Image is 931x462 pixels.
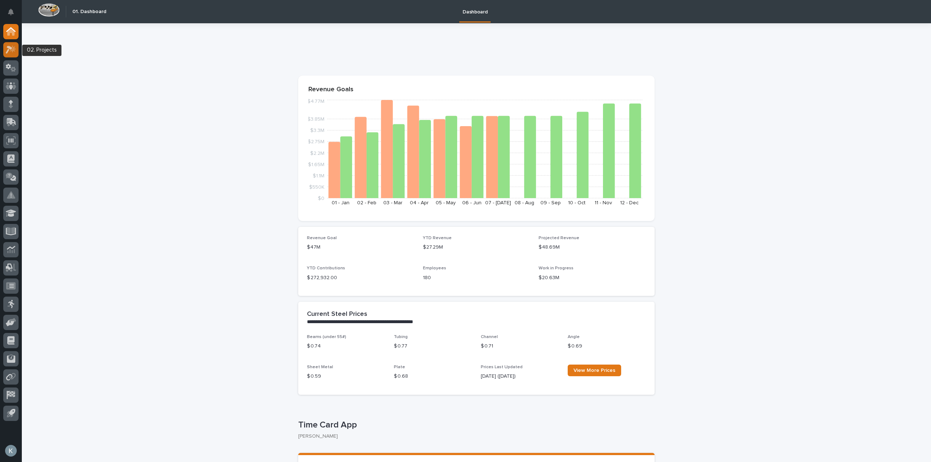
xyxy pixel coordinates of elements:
span: Plate [394,365,405,369]
span: Beams (under 55#) [307,335,346,339]
span: Channel [481,335,498,339]
text: 02 - Feb [357,200,376,205]
p: $ 0.68 [394,373,472,380]
text: 06 - Jun [462,200,482,205]
text: 09 - Sep [540,200,561,205]
span: View More Prices [574,368,615,373]
text: 08 - Aug [515,200,534,205]
tspan: $0 [318,196,324,201]
p: $ 0.71 [481,342,559,350]
tspan: $2.2M [310,150,324,156]
img: Workspace Logo [38,3,60,17]
text: 10 - Oct [568,200,586,205]
span: YTD Revenue [423,236,452,240]
p: [PERSON_NAME] [298,433,649,439]
span: Sheet Metal [307,365,333,369]
span: Work in Progress [539,266,574,270]
tspan: $2.75M [308,139,324,144]
span: YTD Contributions [307,266,345,270]
span: Prices Last Updated [481,365,523,369]
text: 07 - [DATE] [485,200,511,205]
button: users-avatar [3,443,19,458]
p: Revenue Goals [308,86,644,94]
tspan: $550K [309,184,324,189]
div: Notifications [9,9,19,20]
a: View More Prices [568,365,621,376]
tspan: $1.65M [308,162,324,167]
p: $ 0.59 [307,373,385,380]
p: [DATE] ([DATE]) [481,373,559,380]
p: $47M [307,244,414,251]
span: Revenue Goal [307,236,337,240]
span: Employees [423,266,446,270]
p: 180 [423,274,530,282]
p: $20.63M [539,274,646,282]
p: $ 0.69 [568,342,646,350]
text: 05 - May [436,200,456,205]
span: Projected Revenue [539,236,579,240]
text: 12 - Dec [620,200,639,205]
text: 01 - Jan [332,200,349,205]
tspan: $1.1M [313,173,324,178]
p: $ 0.74 [307,342,385,350]
p: $27.29M [423,244,530,251]
h2: 01. Dashboard [72,9,106,15]
p: Time Card App [298,420,652,430]
h2: Current Steel Prices [307,310,367,318]
p: $ 272,932.00 [307,274,414,282]
span: Tubing [394,335,408,339]
tspan: $4.77M [307,99,324,104]
tspan: $3.3M [310,128,324,133]
button: Notifications [3,4,19,20]
span: Angle [568,335,580,339]
text: 03 - Mar [383,200,403,205]
text: 11 - Nov [595,200,612,205]
p: $48.69M [539,244,646,251]
p: $ 0.77 [394,342,472,350]
tspan: $3.85M [307,117,324,122]
text: 04 - Apr [410,200,429,205]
